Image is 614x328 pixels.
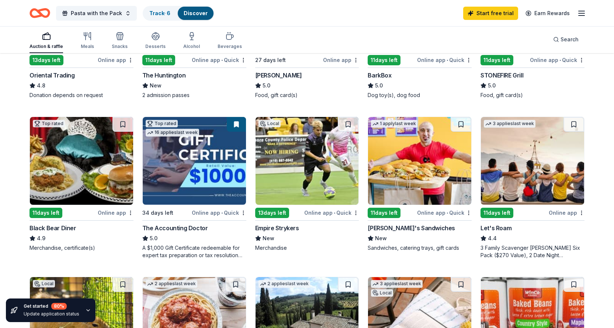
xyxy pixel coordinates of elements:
[481,55,513,65] div: 11 days left
[255,92,359,99] div: Food, gift card(s)
[146,120,178,127] div: Top rated
[255,71,302,80] div: [PERSON_NAME]
[547,32,584,47] button: Search
[56,6,137,21] button: Pasta with the Pack
[368,117,472,252] a: Image for Ike's Sandwiches1 applylast week11days leftOnline app•Quick[PERSON_NAME]'s SandwichesNe...
[146,280,197,288] div: 2 applies last week
[30,4,50,22] a: Home
[488,234,497,243] span: 4.4
[371,120,417,128] div: 1 apply last week
[218,44,242,49] div: Beverages
[81,29,94,53] button: Meals
[417,208,472,217] div: Online app Quick
[142,208,173,217] div: 34 days left
[98,208,133,217] div: Online app
[33,120,65,127] div: Top rated
[30,224,76,232] div: Black Bear Diner
[30,44,63,49] div: Auction & raffle
[447,210,448,216] span: •
[368,224,455,232] div: [PERSON_NAME]'s Sandwiches
[484,120,535,128] div: 3 applies last week
[150,81,162,90] span: New
[368,71,391,80] div: BarkBox
[142,71,185,80] div: The Huntington
[263,234,274,243] span: New
[30,29,63,53] button: Auction & raffle
[447,57,448,63] span: •
[183,29,200,53] button: Alcohol
[417,55,472,65] div: Online app Quick
[30,55,63,65] div: 13 days left
[259,120,281,127] div: Local
[368,55,400,65] div: 11 days left
[33,280,55,287] div: Local
[255,117,359,252] a: Image for Empire StrykersLocal13days leftOnline app•QuickEmpire StrykersNewMerchandise
[218,29,242,53] button: Beverages
[481,117,584,259] a: Image for Let's Roam3 applieslast week11days leftOnline appLet's Roam4.43 Family Scavenger [PERSO...
[37,81,45,90] span: 4.8
[481,117,584,205] img: Image for Let's Roam
[255,208,289,218] div: 13 days left
[488,81,496,90] span: 5.0
[561,35,579,44] span: Search
[143,6,214,21] button: Track· 6Discover
[142,55,175,65] div: 11 days left
[463,7,518,20] a: Start free trial
[142,117,246,259] a: Image for The Accounting DoctorTop rated16 applieslast week34 days leftOnline app•QuickThe Accoun...
[375,81,383,90] span: 5.0
[259,280,310,288] div: 2 applies last week
[145,44,166,49] div: Desserts
[149,10,170,16] a: Track· 6
[71,9,122,18] span: Pasta with the Pack
[51,303,67,310] div: 80 %
[323,55,359,65] div: Online app
[256,117,359,205] img: Image for Empire Strykers
[334,210,335,216] span: •
[255,56,286,65] div: 27 days left
[371,280,423,288] div: 3 applies last week
[559,57,561,63] span: •
[481,71,523,80] div: STONEFIRE Grill
[30,244,133,252] div: Merchandise, certificate(s)
[142,244,246,259] div: A $1,000 Gift Certificate redeemable for expert tax preparation or tax resolution services—recipi...
[481,244,584,259] div: 3 Family Scavenger [PERSON_NAME] Six Pack ($270 Value), 2 Date Night Scavenger [PERSON_NAME] Two ...
[192,55,246,65] div: Online app Quick
[112,29,128,53] button: Snacks
[30,92,133,99] div: Donation depends on request
[145,29,166,53] button: Desserts
[375,234,387,243] span: New
[81,44,94,49] div: Meals
[221,57,223,63] span: •
[183,44,200,49] div: Alcohol
[255,224,299,232] div: Empire Strykers
[112,44,128,49] div: Snacks
[530,55,584,65] div: Online app Quick
[146,129,199,137] div: 16 applies last week
[549,208,584,217] div: Online app
[221,210,223,216] span: •
[368,244,472,252] div: Sandwiches, catering trays, gift cards
[481,224,511,232] div: Let's Roam
[142,224,208,232] div: The Accounting Doctor
[98,55,133,65] div: Online app
[368,92,472,99] div: Dog toy(s), dog food
[368,208,400,218] div: 11 days left
[184,10,208,16] a: Discover
[481,208,513,218] div: 11 days left
[150,234,157,243] span: 5.0
[37,234,45,243] span: 4.9
[371,289,393,297] div: Local
[192,208,246,217] div: Online app Quick
[142,92,246,99] div: 2 admission passes
[304,208,359,217] div: Online app Quick
[24,303,79,310] div: Get started
[143,117,246,205] img: Image for The Accounting Doctor
[30,117,133,205] img: Image for Black Bear Diner
[24,311,79,317] div: Update application status
[263,81,270,90] span: 5.0
[30,208,62,218] div: 11 days left
[368,117,471,205] img: Image for Ike's Sandwiches
[30,117,133,252] a: Image for Black Bear DinerTop rated11days leftOnline appBlack Bear Diner4.9Merchandise, certifica...
[481,92,584,99] div: Food, gift card(s)
[30,71,75,80] div: Oriental Trading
